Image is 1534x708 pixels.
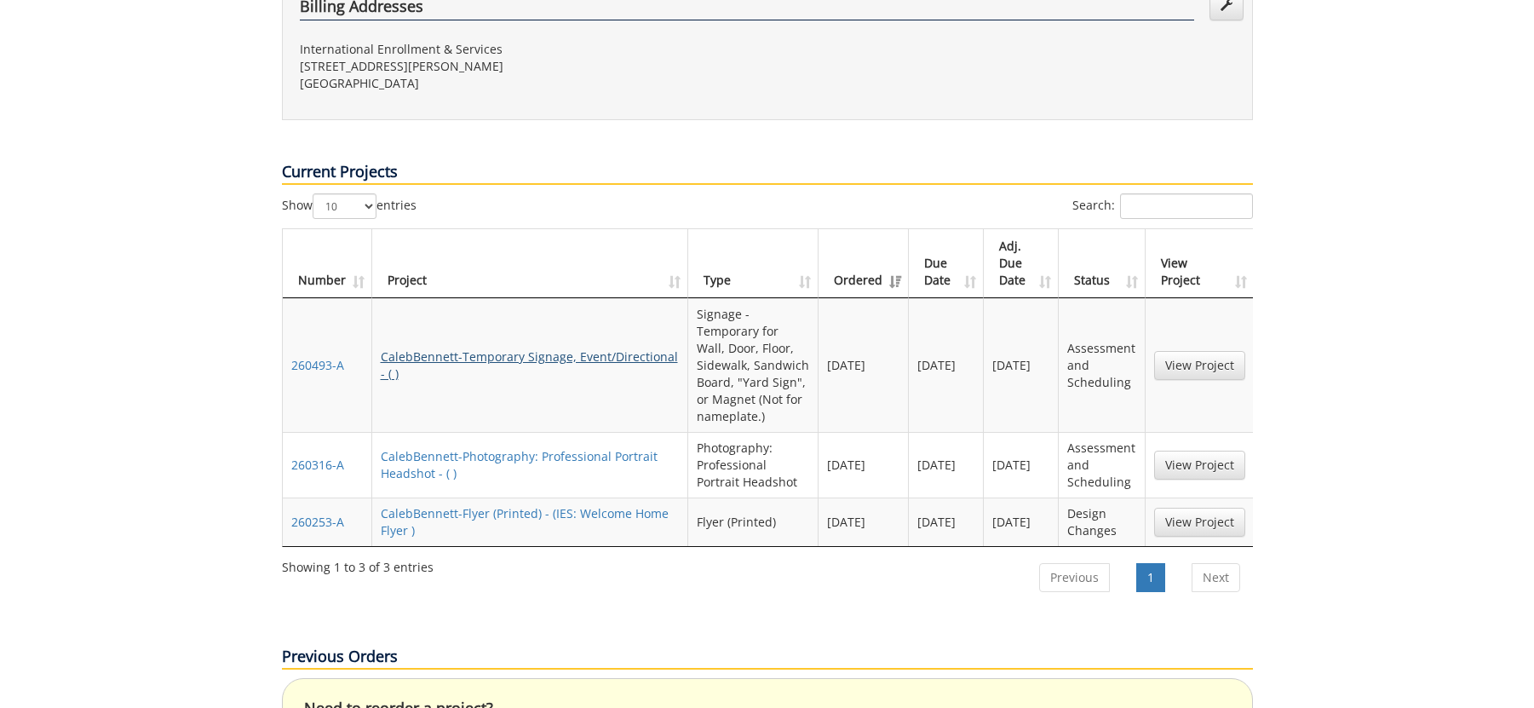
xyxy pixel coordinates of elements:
[688,298,819,432] td: Signage - Temporary for Wall, Door, Floor, Sidewalk, Sandwich Board, "Yard Sign", or Magnet (Not ...
[909,298,984,432] td: [DATE]
[1154,351,1245,380] a: View Project
[984,298,1059,432] td: [DATE]
[300,58,755,75] p: [STREET_ADDRESS][PERSON_NAME]
[282,646,1253,670] p: Previous Orders
[300,75,755,92] p: [GEOGRAPHIC_DATA]
[819,229,909,298] th: Ordered: activate to sort column ascending
[283,229,372,298] th: Number: activate to sort column ascending
[1039,563,1110,592] a: Previous
[819,432,909,498] td: [DATE]
[1120,193,1253,219] input: Search:
[984,229,1059,298] th: Adj. Due Date: activate to sort column ascending
[291,457,344,473] a: 260316-A
[282,552,434,576] div: Showing 1 to 3 of 3 entries
[909,432,984,498] td: [DATE]
[1146,229,1254,298] th: View Project: activate to sort column ascending
[688,229,819,298] th: Type: activate to sort column ascending
[1136,563,1165,592] a: 1
[688,432,819,498] td: Photography: Professional Portrait Headshot
[909,229,984,298] th: Due Date: activate to sort column ascending
[1059,298,1145,432] td: Assessment and Scheduling
[381,348,678,382] a: CalebBennett-Temporary Signage, Event/Directional - ( )
[291,514,344,530] a: 260253-A
[909,498,984,546] td: [DATE]
[1192,563,1240,592] a: Next
[1059,229,1145,298] th: Status: activate to sort column ascending
[282,161,1253,185] p: Current Projects
[1154,451,1245,480] a: View Project
[984,432,1059,498] td: [DATE]
[1059,498,1145,546] td: Design Changes
[313,193,376,219] select: Showentries
[688,498,819,546] td: Flyer (Printed)
[984,498,1059,546] td: [DATE]
[372,229,688,298] th: Project: activate to sort column ascending
[282,193,417,219] label: Show entries
[1072,193,1253,219] label: Search:
[1059,432,1145,498] td: Assessment and Scheduling
[1154,508,1245,537] a: View Project
[819,498,909,546] td: [DATE]
[819,298,909,432] td: [DATE]
[300,41,755,58] p: International Enrollment & Services
[291,357,344,373] a: 260493-A
[381,505,669,538] a: CalebBennett-Flyer (Printed) - (IES: Welcome Home Flyer )
[381,448,658,481] a: CalebBennett-Photography: Professional Portrait Headshot - ( )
